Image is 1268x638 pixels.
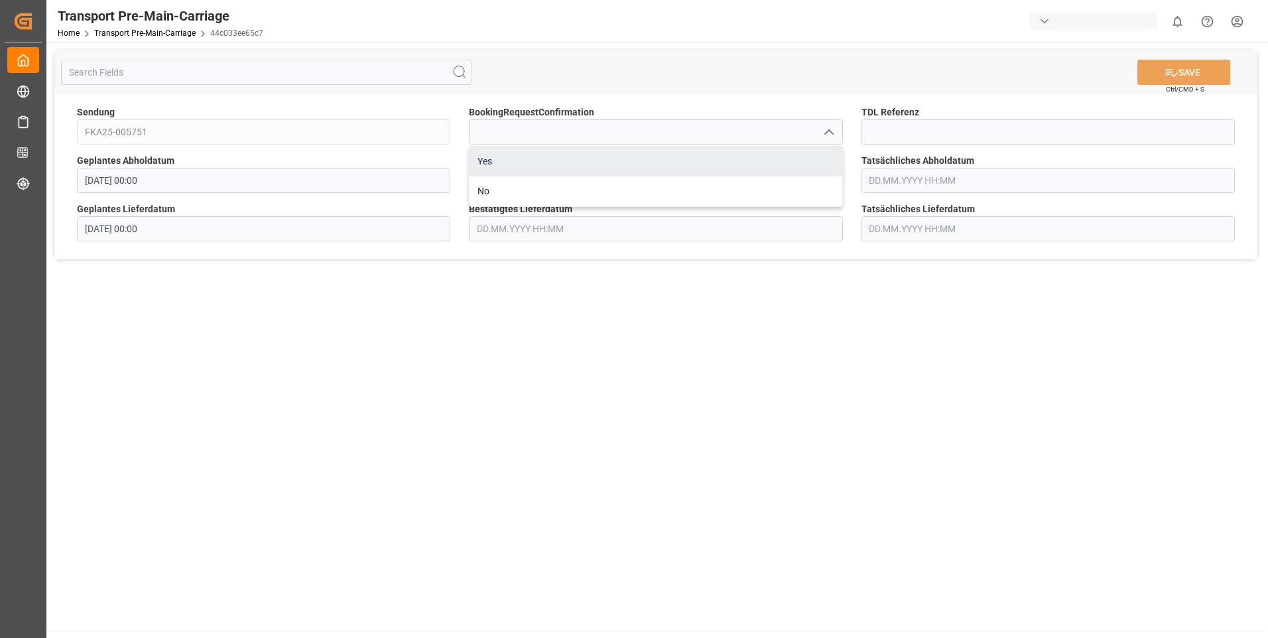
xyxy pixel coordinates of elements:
[861,202,975,216] span: Tatsächliches Lieferdatum
[1163,7,1192,36] button: show 0 new notifications
[77,105,115,119] span: Sendung
[861,216,1235,241] input: DD.MM.YYYY HH:MM
[861,105,919,119] span: TDL Referenz
[58,6,263,26] div: Transport Pre-Main-Carriage
[61,60,472,85] input: Search Fields
[77,154,174,168] span: Geplantes Abholdatum
[1137,60,1230,85] button: SAVE
[469,202,572,216] span: Bestätigtes Lieferdatum
[818,122,838,143] button: close menu
[77,216,450,241] input: DD.MM.YYYY HH:MM
[58,29,80,38] a: Home
[470,176,842,206] div: No
[861,154,974,168] span: Tatsächliches Abholdatum
[1166,84,1204,94] span: Ctrl/CMD + S
[469,216,842,241] input: DD.MM.YYYY HH:MM
[94,29,196,38] a: Transport Pre-Main-Carriage
[77,168,450,193] input: DD.MM.YYYY HH:MM
[469,105,594,119] span: BookingRequestConfirmation
[1192,7,1222,36] button: Help Center
[77,202,175,216] span: Geplantes Lieferdatum
[861,168,1235,193] input: DD.MM.YYYY HH:MM
[470,147,842,176] div: Yes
